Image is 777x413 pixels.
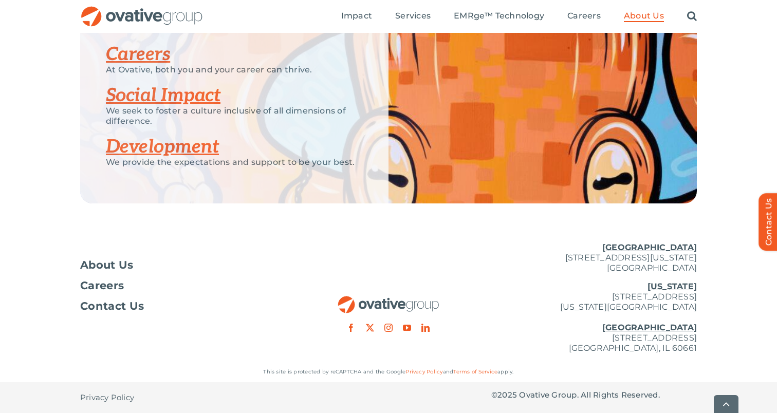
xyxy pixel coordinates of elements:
a: twitter [366,324,374,332]
a: Terms of Service [453,368,497,375]
a: youtube [403,324,411,332]
a: Search [687,11,697,22]
span: Services [395,11,431,21]
u: [US_STATE] [647,281,697,291]
a: facebook [347,324,355,332]
a: Privacy Policy [405,368,442,375]
a: Development [106,136,219,158]
a: About Us [80,260,286,270]
p: We seek to foster a culture inclusive of all dimensions of difference. [106,106,363,126]
u: [GEOGRAPHIC_DATA] [602,242,697,252]
a: Careers [106,43,170,66]
nav: Footer - Privacy Policy [80,382,286,413]
span: EMRge™ Technology [454,11,544,21]
p: [STREET_ADDRESS][US_STATE] [GEOGRAPHIC_DATA] [491,242,697,273]
span: Impact [341,11,372,21]
p: This site is protected by reCAPTCHA and the Google and apply. [80,367,697,377]
a: Social Impact [106,84,220,107]
span: Contact Us [80,301,144,311]
p: [STREET_ADDRESS] [US_STATE][GEOGRAPHIC_DATA] [STREET_ADDRESS] [GEOGRAPHIC_DATA], IL 60661 [491,281,697,353]
p: © Ovative Group. All Rights Reserved. [491,390,697,400]
p: EXPLORE MORE [106,24,363,34]
span: Careers [80,280,124,291]
a: Privacy Policy [80,382,134,413]
span: About Us [624,11,664,21]
span: Careers [567,11,601,21]
a: About Us [624,11,664,22]
nav: Footer Menu [80,260,286,311]
a: EMRge™ Technology [454,11,544,22]
a: Contact Us [80,301,286,311]
span: About Us [80,260,134,270]
span: 2025 [497,390,517,400]
p: At Ovative, both you and your career can thrive. [106,65,363,75]
a: Impact [341,11,372,22]
p: We provide the expectations and support to be your best. [106,157,363,167]
a: Services [395,11,431,22]
a: instagram [384,324,393,332]
span: Privacy Policy [80,392,134,403]
a: Careers [80,280,286,291]
a: OG_Full_horizontal_RGB [337,295,440,305]
u: [GEOGRAPHIC_DATA] [602,323,697,332]
a: Careers [567,11,601,22]
a: OG_Full_horizontal_RGB [80,5,203,15]
a: linkedin [421,324,430,332]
